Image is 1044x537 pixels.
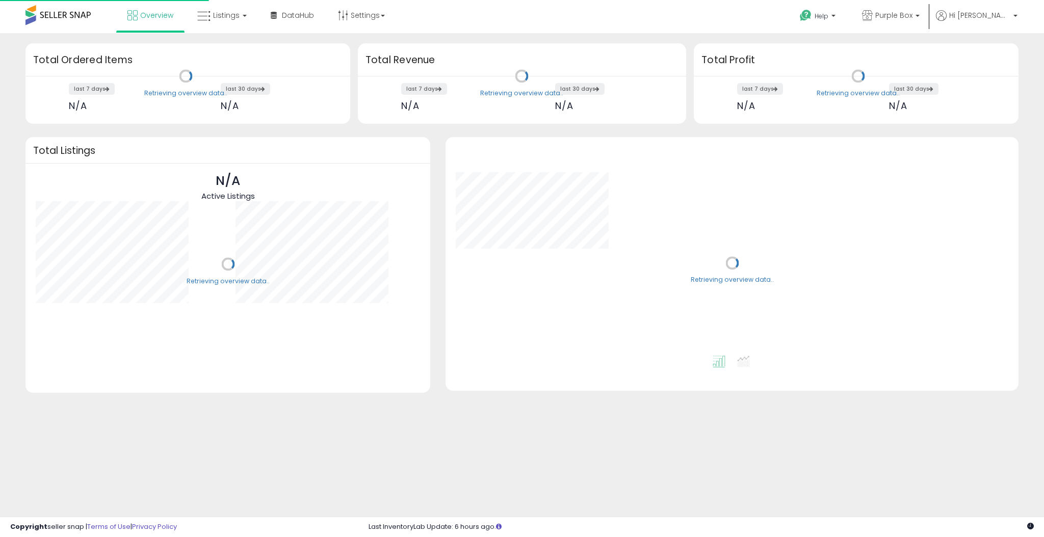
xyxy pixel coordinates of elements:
[936,10,1017,33] a: Hi [PERSON_NAME]
[480,89,563,98] div: Retrieving overview data..
[792,2,846,33] a: Help
[213,10,240,20] span: Listings
[282,10,314,20] span: DataHub
[144,89,227,98] div: Retrieving overview data..
[949,10,1010,20] span: Hi [PERSON_NAME]
[140,10,173,20] span: Overview
[817,89,900,98] div: Retrieving overview data..
[187,277,270,286] div: Retrieving overview data..
[815,12,828,20] span: Help
[799,9,812,22] i: Get Help
[875,10,912,20] span: Purple Box
[691,276,774,285] div: Retrieving overview data..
